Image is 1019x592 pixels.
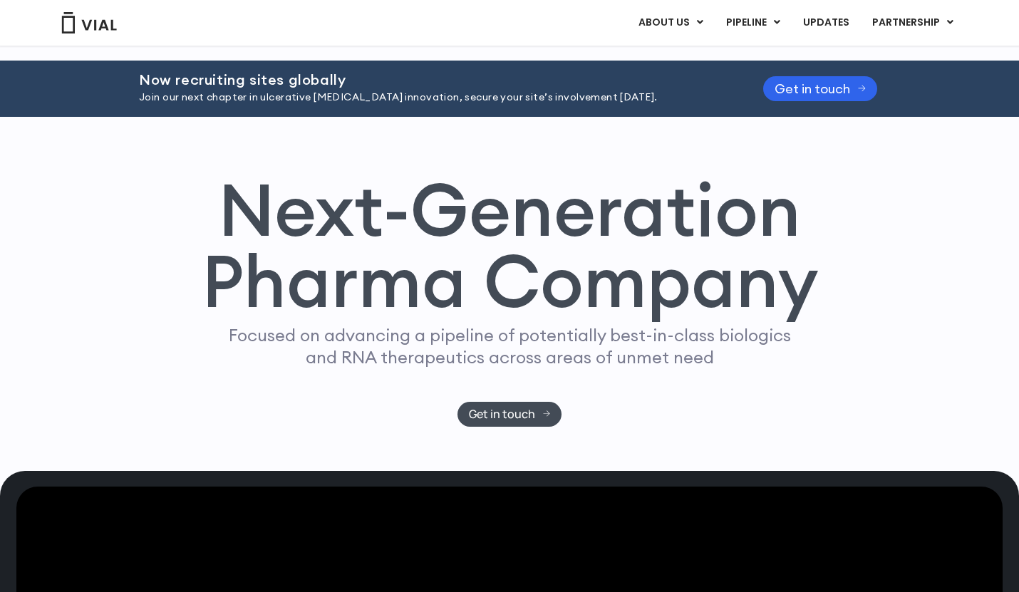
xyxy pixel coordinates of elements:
[139,90,728,105] p: Join our next chapter in ulcerative [MEDICAL_DATA] innovation, secure your site’s involvement [DA...
[715,11,791,35] a: PIPELINEMenu Toggle
[775,83,850,94] span: Get in touch
[457,402,562,427] a: Get in touch
[763,76,877,101] a: Get in touch
[469,409,535,420] span: Get in touch
[201,174,818,318] h1: Next-Generation Pharma Company
[222,324,797,368] p: Focused on advancing a pipeline of potentially best-in-class biologics and RNA therapeutics acros...
[792,11,860,35] a: UPDATES
[139,72,728,88] h2: Now recruiting sites globally
[861,11,965,35] a: PARTNERSHIPMenu Toggle
[61,12,118,33] img: Vial Logo
[627,11,714,35] a: ABOUT USMenu Toggle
